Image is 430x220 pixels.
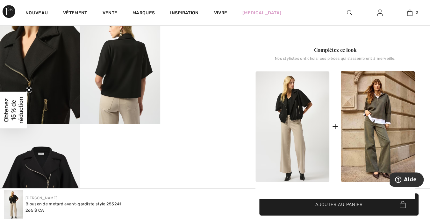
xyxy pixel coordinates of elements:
a: 3 [395,9,425,17]
button: Fermer le teaser [26,87,32,93]
img: Blouson de motard avant-gardiste style 253241 [4,190,23,219]
img: Rechercher sur le site Web [347,9,352,17]
a: Nouveau [25,10,48,17]
div: Complétez ce look [255,46,415,54]
button: Ajouter au panier [259,193,419,216]
span: 3 [416,10,418,16]
span: Ajouter au panier [315,201,363,208]
img: Wide-Leg Mid-Rise Jeans Style 253950 [341,71,415,182]
div: Blouson de motard avant-gardiste style 253241 [25,201,122,207]
a: [MEDICAL_DATA] [242,10,281,16]
a: Marques [133,10,155,17]
a: Sign In [372,9,388,17]
div: + [332,119,338,134]
a: Vivre [214,10,227,16]
span: Inspiration [170,10,198,17]
a: Vente [103,10,118,17]
img: Mon sac [407,9,412,17]
a: Vêtement [63,10,87,17]
img: Blouson de motard avant-gardiste style 253241 [255,71,329,182]
iframe: Opens a widget where you can find more information [390,172,424,188]
img: Mes infos [377,9,383,17]
span: 265 $ CA [25,208,44,213]
img: Blouson de motard énervé style 253241. 4 [80,4,160,124]
img: Bag.svg [399,201,405,208]
a: [PERSON_NAME] [25,196,57,200]
video: Votre navigateur ne prend pas en charge la balise vidéo. [160,4,240,44]
span: Obtenez 15 % de réduction [3,97,25,124]
img: 1ère Avenue [3,5,15,18]
div: Nos stylistes ont choisi ces pièces qui s’assemblent à merveille. [255,56,415,66]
